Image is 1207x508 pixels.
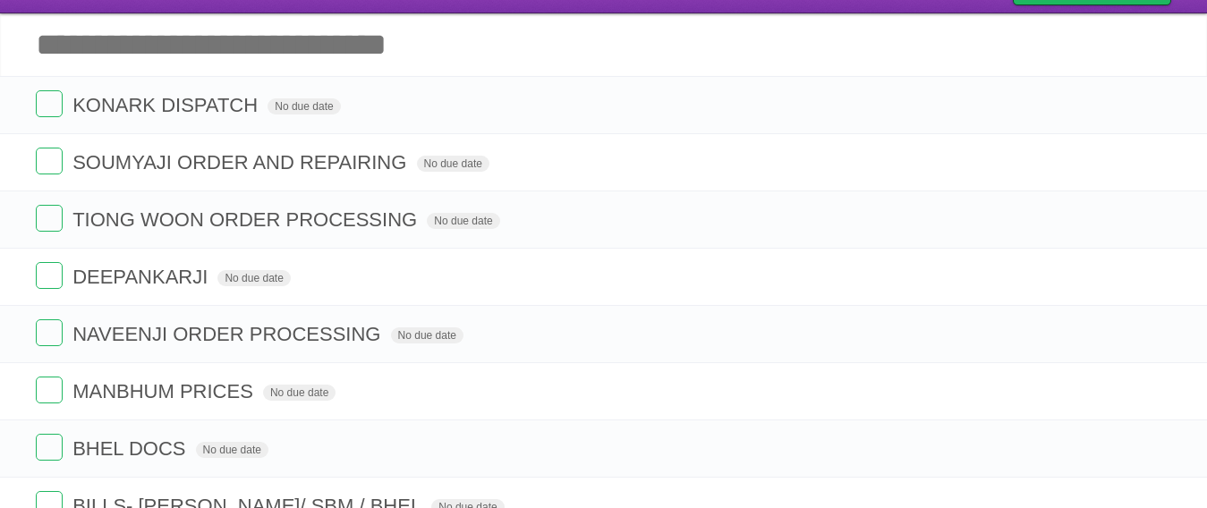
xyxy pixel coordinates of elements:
[391,327,463,343] span: No due date
[36,205,63,232] label: Done
[36,262,63,289] label: Done
[268,98,340,114] span: No due date
[72,208,421,231] span: TIONG WOON ORDER PROCESSING
[36,148,63,174] label: Done
[72,151,411,174] span: SOUMYAJI ORDER AND REPAIRING
[72,323,385,345] span: NAVEENJI ORDER PROCESSING
[36,90,63,117] label: Done
[36,434,63,461] label: Done
[263,385,336,401] span: No due date
[36,319,63,346] label: Done
[72,266,212,288] span: DEEPANKARJI
[72,437,190,460] span: BHEL DOCS
[36,377,63,403] label: Done
[72,94,262,116] span: KONARK DISPATCH
[417,156,489,172] span: No due date
[196,442,268,458] span: No due date
[72,380,258,402] span: MANBHUM PRICES
[217,270,290,286] span: No due date
[427,213,499,229] span: No due date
